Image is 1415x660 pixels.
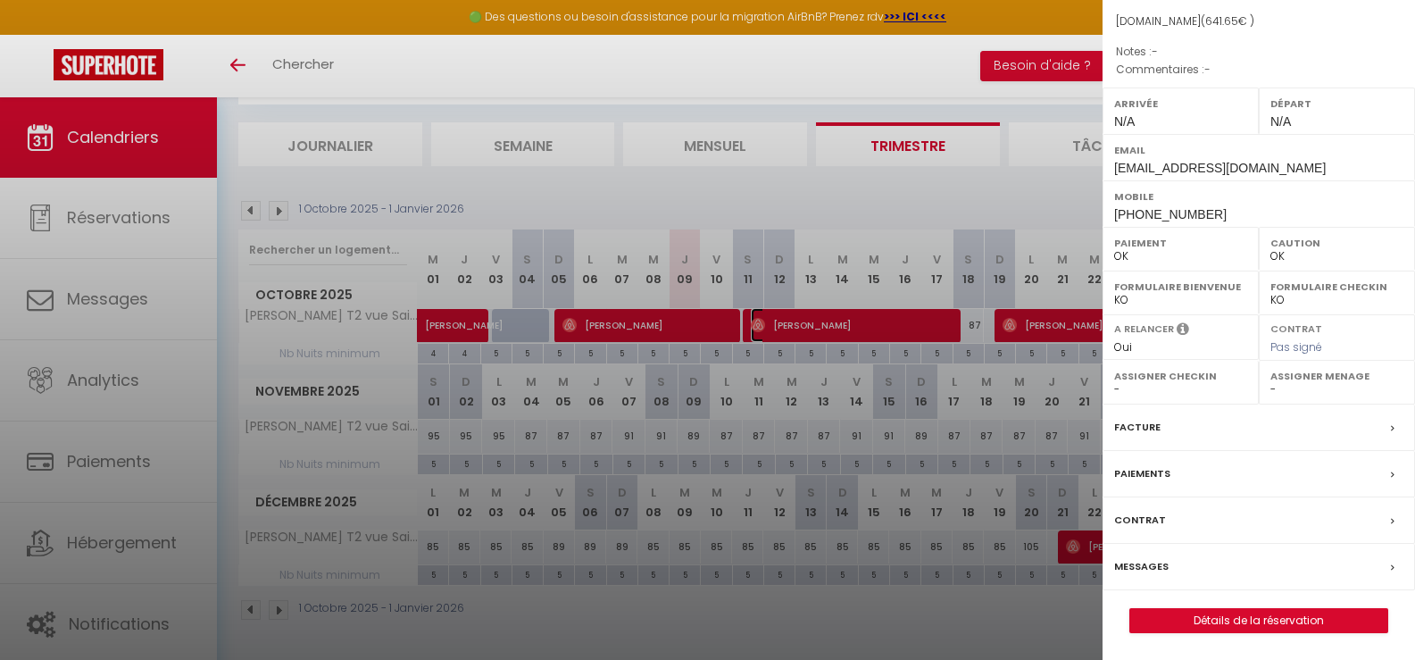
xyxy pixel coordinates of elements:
span: [PHONE_NUMBER] [1114,207,1227,221]
label: Contrat [1114,511,1166,530]
label: Email [1114,141,1403,159]
label: Mobile [1114,188,1403,205]
i: Sélectionner OUI si vous souhaiter envoyer les séquences de messages post-checkout [1177,322,1189,341]
button: Détails de la réservation [1129,608,1388,633]
span: [EMAIL_ADDRESS][DOMAIN_NAME] [1114,161,1326,175]
label: Départ [1270,95,1403,113]
span: - [1204,62,1211,77]
label: A relancer [1114,322,1174,337]
label: Assigner Menage [1270,367,1403,385]
span: N/A [1270,114,1291,129]
label: Arrivée [1114,95,1247,113]
p: Notes : [1116,43,1402,61]
span: 641.65 [1205,13,1238,29]
span: Pas signé [1270,339,1322,355]
span: ( € ) [1201,13,1254,29]
label: Formulaire Checkin [1270,278,1403,296]
label: Formulaire Bienvenue [1114,278,1247,296]
label: Paiement [1114,234,1247,252]
p: Commentaires : [1116,61,1402,79]
label: Paiements [1114,464,1170,483]
span: N/A [1114,114,1135,129]
label: Messages [1114,557,1169,576]
a: Détails de la réservation [1130,609,1387,632]
div: [DOMAIN_NAME] [1116,13,1402,30]
label: Caution [1270,234,1403,252]
label: Contrat [1270,322,1322,333]
span: - [1152,44,1158,59]
label: Assigner Checkin [1114,367,1247,385]
label: Facture [1114,418,1161,437]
